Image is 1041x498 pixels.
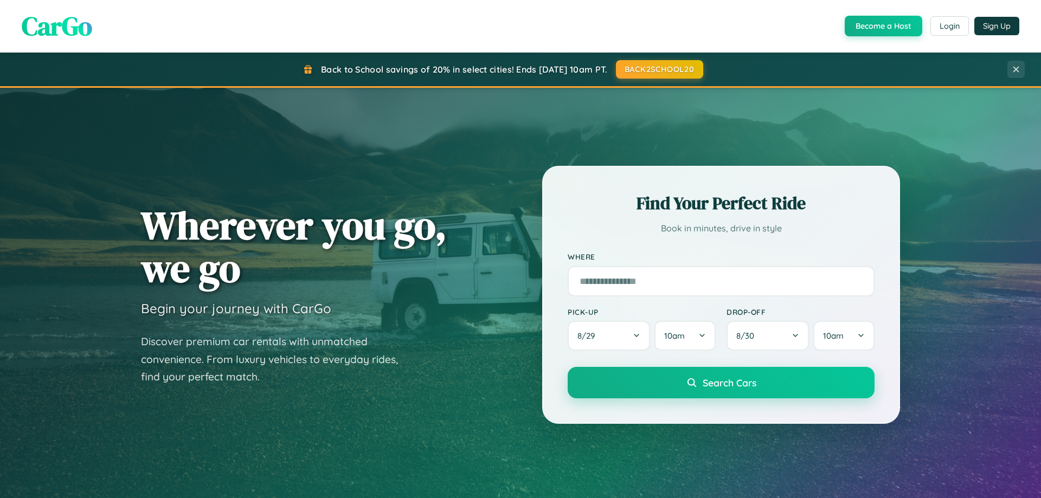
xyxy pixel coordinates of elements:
span: Back to School savings of 20% in select cities! Ends [DATE] 10am PT. [321,64,607,75]
button: Login [930,16,969,36]
label: Pick-up [568,307,716,316]
h1: Wherever you go, we go [141,204,447,289]
span: 8 / 30 [736,331,760,341]
span: CarGo [22,8,92,44]
button: Sign Up [974,17,1019,35]
label: Drop-off [727,307,875,316]
label: Where [568,253,875,262]
span: 10am [664,331,685,341]
p: Discover premium car rentals with unmatched convenience. From luxury vehicles to everyday rides, ... [141,333,412,386]
button: 8/29 [568,321,650,351]
button: 10am [654,321,716,351]
h2: Find Your Perfect Ride [568,191,875,215]
span: Search Cars [703,377,756,389]
button: BACK2SCHOOL20 [616,60,703,79]
span: 10am [823,331,844,341]
button: Search Cars [568,367,875,398]
h3: Begin your journey with CarGo [141,300,331,316]
button: 10am [813,321,875,351]
button: Become a Host [845,16,922,36]
button: 8/30 [727,321,809,351]
span: 8 / 29 [577,331,600,341]
p: Book in minutes, drive in style [568,221,875,236]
